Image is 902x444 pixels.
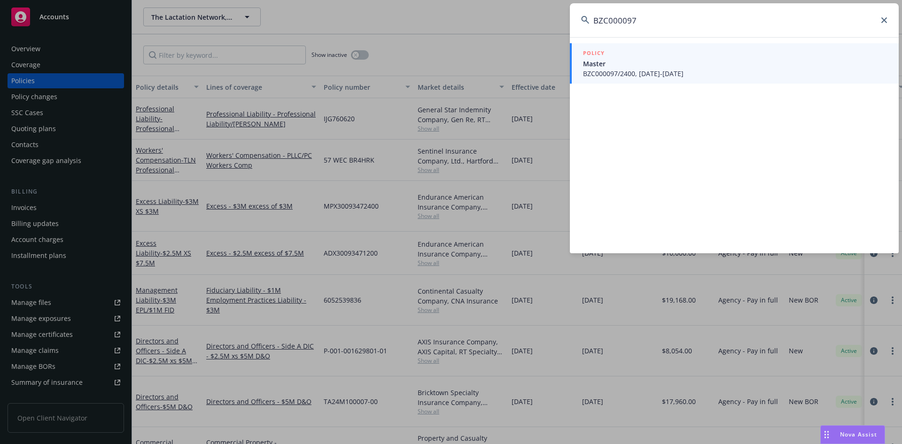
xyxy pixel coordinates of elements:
[570,43,899,84] a: POLICYMasterBZC000097/2400, [DATE]-[DATE]
[570,3,899,37] input: Search...
[583,59,887,69] span: Master
[583,69,887,78] span: BZC000097/2400, [DATE]-[DATE]
[821,426,832,444] div: Drag to move
[820,425,885,444] button: Nova Assist
[840,430,877,438] span: Nova Assist
[583,48,605,58] h5: POLICY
